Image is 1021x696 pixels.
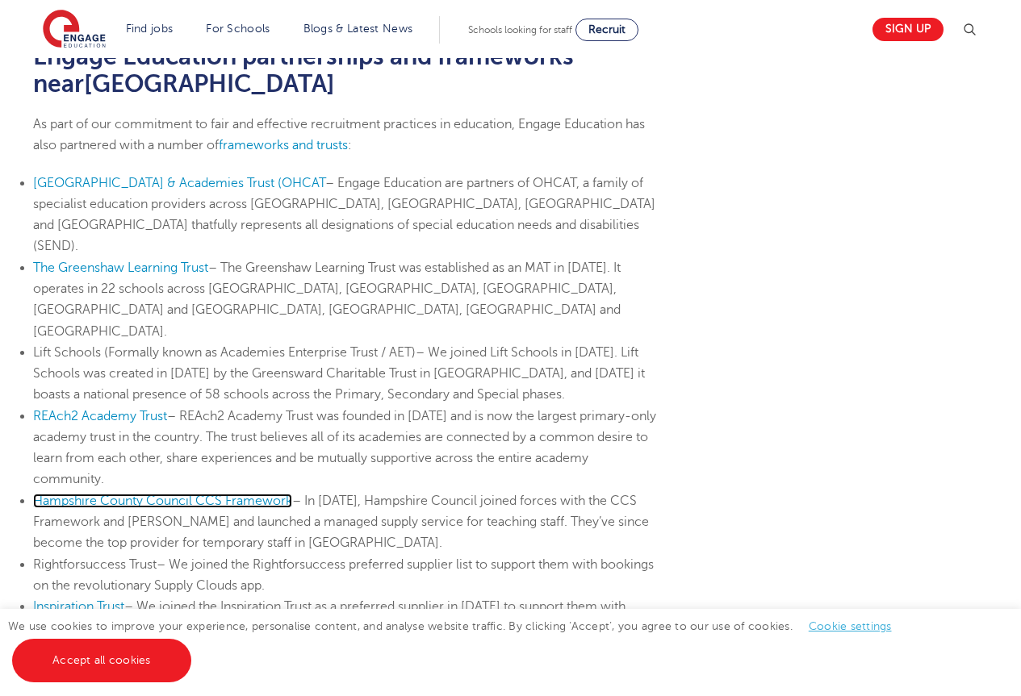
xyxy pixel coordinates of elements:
[33,557,654,593] span: – We joined the Rightforsuccess preferred supplier list to support them with bookings on the revo...
[219,138,348,152] a: frameworks and trusts
[33,557,157,572] span: Rightforsuccess Trust
[126,23,174,35] a: Find jobs
[8,620,908,666] span: We use cookies to improve your experience, personalise content, and analyse website traffic. By c...
[588,23,626,35] span: Recruit
[33,260,208,275] a: The Greenshaw Learning Trust
[33,494,292,508] a: Hampshire County Council CCS Framework
[206,23,270,35] a: For Schools
[348,138,352,152] span: :
[33,176,655,254] span: – Engage Education are partners of OHCAT, a family of specialist education providers across [GEOG...
[872,18,944,41] a: Sign up
[33,43,574,98] span: Engage Education partnerships and frameworks near
[33,176,325,190] a: [GEOGRAPHIC_DATA] & Academies Trust (OHCAT
[33,345,645,402] span: – We joined Lift Schools in [DATE]. Lift Schools was created in [DATE] by the Greensward Charitab...
[33,409,167,423] a: REAch2 Academy Trust
[33,117,645,152] span: As part of our commitment to fair and effective recruitment practices in education, Engage Educat...
[809,620,892,632] a: Cookie settings
[33,345,416,360] span: Lift Schools (Formally known as Academies Enterprise Trust / AET)
[468,24,572,35] span: Schools looking for staff
[12,639,191,682] a: Accept all cookies
[33,494,649,551] span: – In [DATE], Hampshire Council joined forces with the CCS Framework and [PERSON_NAME] and launche...
[33,409,656,487] span: – REAch2 Academy Trust was founded in [DATE] and is now the largest primary-only academy trust in...
[43,10,106,50] img: Engage Education
[575,19,638,41] a: Recruit
[303,23,413,35] a: Blogs & Latest News
[33,599,626,635] span: – We joined the Inspiration Trust as a preferred supplier in [DATE] to support them with bookings...
[33,260,621,339] span: – The Greenshaw Learning Trust was established as an MAT in [DATE]. It operates in 22 schools acr...
[33,599,124,614] a: Inspiration Trust
[84,70,335,98] span: [GEOGRAPHIC_DATA]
